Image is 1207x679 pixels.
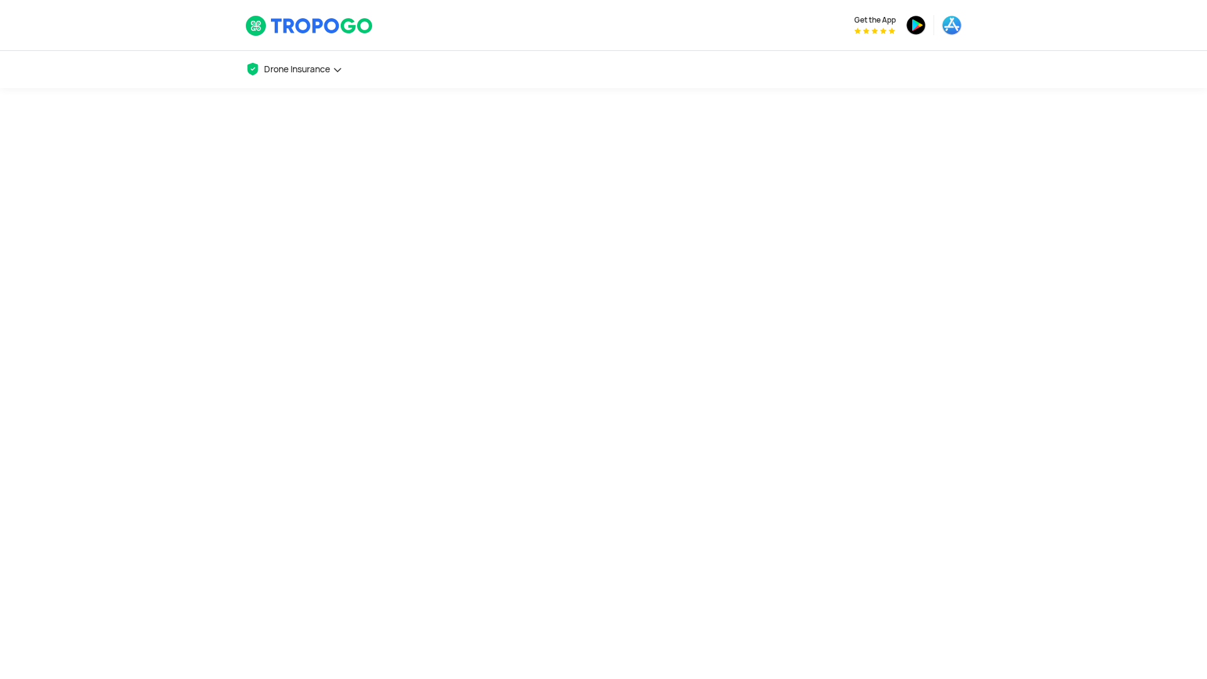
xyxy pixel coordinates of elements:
img: TropoGo Logo [245,15,374,36]
img: appstore [942,15,962,35]
img: playstore [906,15,926,35]
img: App Raking [854,28,895,34]
span: Drone Insurance [264,64,330,74]
a: Drone Insurance [245,51,343,88]
span: Get the App [854,15,896,25]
